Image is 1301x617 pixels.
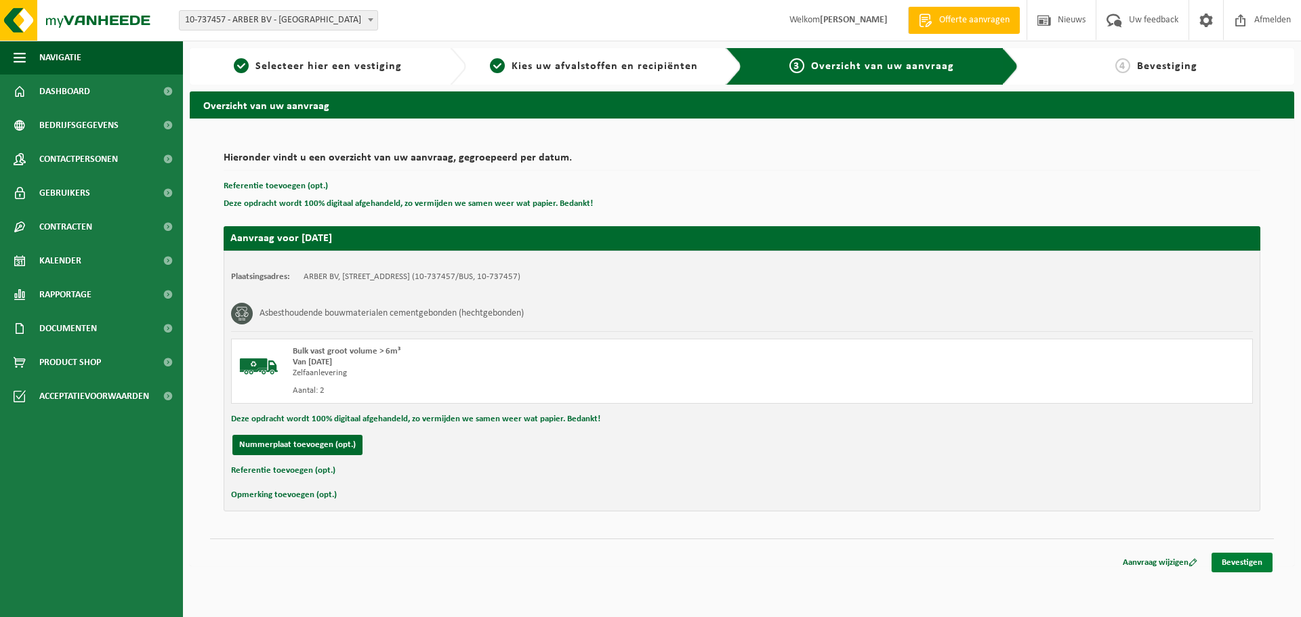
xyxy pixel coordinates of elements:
span: Kies uw afvalstoffen en recipiënten [512,61,698,72]
strong: Aanvraag voor [DATE] [230,233,332,244]
span: 4 [1115,58,1130,73]
a: Offerte aanvragen [908,7,1020,34]
span: Dashboard [39,75,90,108]
span: Overzicht van uw aanvraag [811,61,954,72]
span: Bedrijfsgegevens [39,108,119,142]
button: Deze opdracht wordt 100% digitaal afgehandeld, zo vermijden we samen weer wat papier. Bedankt! [231,410,600,428]
a: Bevestigen [1212,553,1273,572]
span: 10-737457 - ARBER BV - ROESELARE [180,11,377,30]
strong: [PERSON_NAME] [820,15,888,25]
span: Acceptatievoorwaarden [39,379,149,413]
button: Referentie toevoegen (opt.) [224,177,328,195]
span: Contactpersonen [39,142,118,176]
div: Aantal: 2 [293,385,796,396]
span: Contracten [39,210,92,244]
button: Referentie toevoegen (opt.) [231,462,335,480]
span: Navigatie [39,41,81,75]
span: 3 [789,58,804,73]
strong: Van [DATE] [293,358,332,366]
a: 2Kies uw afvalstoffen en recipiënten [473,58,716,75]
span: Gebruikers [39,176,90,210]
button: Opmerking toevoegen (opt.) [231,486,337,504]
h2: Hieronder vindt u een overzicht van uw aanvraag, gegroepeerd per datum. [224,152,1260,171]
div: Zelfaanlevering [293,368,796,379]
span: Documenten [39,312,97,345]
span: Bevestiging [1137,61,1197,72]
span: Product Shop [39,345,101,379]
a: Aanvraag wijzigen [1113,553,1207,572]
h2: Overzicht van uw aanvraag [190,91,1294,118]
span: 10-737457 - ARBER BV - ROESELARE [179,10,378,30]
span: 2 [490,58,505,73]
button: Deze opdracht wordt 100% digitaal afgehandeld, zo vermijden we samen weer wat papier. Bedankt! [224,195,593,213]
span: 1 [234,58,249,73]
td: ARBER BV, [STREET_ADDRESS] (10-737457/BUS, 10-737457) [304,272,520,282]
span: Offerte aanvragen [936,14,1013,27]
span: Kalender [39,244,81,278]
h3: Asbesthoudende bouwmaterialen cementgebonden (hechtgebonden) [260,303,524,324]
a: 1Selecteer hier een vestiging [197,58,439,75]
strong: Plaatsingsadres: [231,272,290,281]
img: BL-SO-LV.png [239,346,279,387]
span: Rapportage [39,278,91,312]
span: Bulk vast groot volume > 6m³ [293,347,400,356]
button: Nummerplaat toevoegen (opt.) [232,435,363,455]
span: Selecteer hier een vestiging [255,61,402,72]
